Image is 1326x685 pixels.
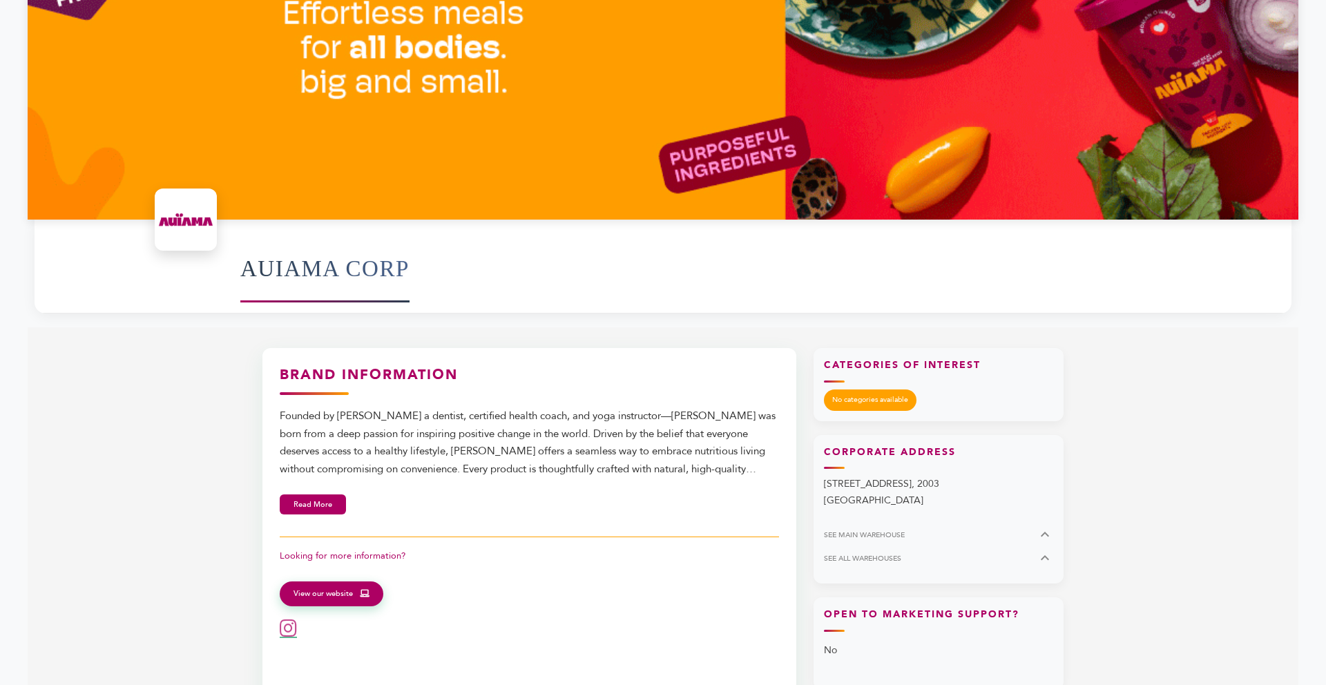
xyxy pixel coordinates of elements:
h3: Corporate Address [824,445,1053,470]
span: SEE MAIN WAREHOUSE [824,530,905,540]
span: View our website [294,588,353,600]
button: Read More [280,494,346,514]
a: View our website [280,581,383,606]
button: SEE MAIN WAREHOUSE [824,526,1053,543]
p: Looking for more information? [280,548,779,564]
h3: Brand Information [280,365,779,395]
p: [STREET_ADDRESS], 2003 [GEOGRAPHIC_DATA] [824,476,1053,509]
div: Founded by [PERSON_NAME] a dentist, certified health coach, and yoga instructor—[PERSON_NAME] was... [280,407,779,478]
h3: Categories of Interest [824,358,1053,383]
button: SEE ALL WAREHOUSES [824,550,1053,566]
span: SEE ALL WAREHOUSES [824,553,901,563]
h1: AUIAMA CORP [240,235,410,302]
h3: Open to Marketing Support? [824,608,1053,632]
span: No categories available [824,389,916,411]
img: AUIAMA CORP Logo [158,192,213,247]
p: No [824,639,1053,662]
